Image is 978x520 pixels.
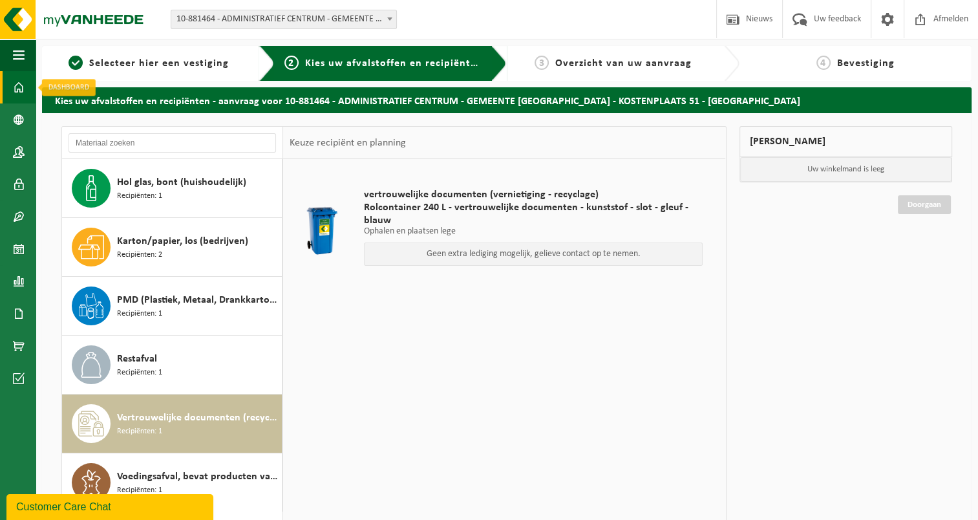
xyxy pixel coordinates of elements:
[62,159,282,218] button: Hol glas, bont (huishoudelijk) Recipiënten: 1
[555,58,692,69] span: Overzicht van uw aanvraag
[739,126,953,157] div: [PERSON_NAME]
[117,426,162,438] span: Recipiënten: 1
[305,58,483,69] span: Kies uw afvalstoffen en recipiënten
[117,308,162,320] span: Recipiënten: 1
[171,10,397,29] span: 10-881464 - ADMINISTRATIEF CENTRUM - GEMEENTE BEVEREN - KOSTENPLAATS 51 - BEVEREN-WAAS
[171,10,396,28] span: 10-881464 - ADMINISTRATIEF CENTRUM - GEMEENTE BEVEREN - KOSTENPLAATS 51 - BEVEREN-WAAS
[42,87,972,113] h2: Kies uw afvalstoffen en recipiënten - aanvraag voor 10-881464 - ADMINISTRATIEF CENTRUM - GEMEENTE...
[69,56,83,70] span: 1
[117,190,162,202] span: Recipiënten: 1
[117,484,162,497] span: Recipiënten: 1
[62,277,282,336] button: PMD (Plastiek, Metaal, Drankkartons) (bedrijven) Recipiënten: 1
[117,410,279,426] span: Vertrouwelijke documenten (recyclage)
[6,492,216,520] iframe: chat widget
[837,58,895,69] span: Bevestiging
[117,469,279,484] span: Voedingsafval, bevat producten van dierlijke oorsprong, onverpakt, categorie 3
[62,336,282,395] button: Restafval Recipiënten: 1
[117,292,279,308] span: PMD (Plastiek, Metaal, Drankkartons) (bedrijven)
[283,127,412,159] div: Keuze recipiënt en planning
[364,201,703,227] span: Rolcontainer 240 L - vertrouwelijke documenten - kunststof - slot - gleuf - blauw
[89,58,229,69] span: Selecteer hier een vestiging
[364,227,703,236] p: Ophalen en plaatsen lege
[740,157,952,182] p: Uw winkelmand is leeg
[62,453,282,512] button: Voedingsafval, bevat producten van dierlijke oorsprong, onverpakt, categorie 3 Recipiënten: 1
[898,195,951,214] a: Doorgaan
[117,351,157,367] span: Restafval
[535,56,549,70] span: 3
[371,250,696,259] p: Geen extra lediging mogelijk, gelieve contact op te nemen.
[364,188,703,201] span: vertrouwelijke documenten (vernietiging - recyclage)
[284,56,299,70] span: 2
[117,175,246,190] span: Hol glas, bont (huishoudelijk)
[117,367,162,379] span: Recipiënten: 1
[117,249,162,261] span: Recipiënten: 2
[117,233,248,249] span: Karton/papier, los (bedrijven)
[62,218,282,277] button: Karton/papier, los (bedrijven) Recipiënten: 2
[816,56,831,70] span: 4
[48,56,249,71] a: 1Selecteer hier een vestiging
[69,133,276,153] input: Materiaal zoeken
[62,395,282,453] button: Vertrouwelijke documenten (recyclage) Recipiënten: 1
